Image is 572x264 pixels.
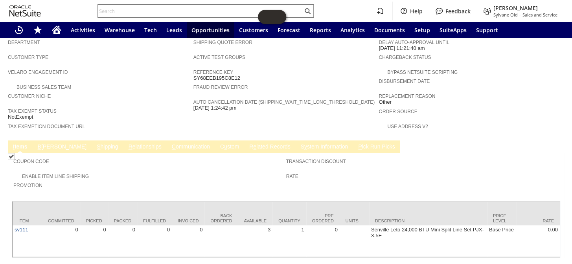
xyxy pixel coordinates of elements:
[374,26,405,34] span: Documents
[440,26,467,34] span: SuiteApps
[336,22,370,38] a: Analytics
[414,26,430,34] span: Setup
[80,225,108,257] td: 0
[48,218,74,223] div: Committed
[17,84,71,90] a: Business Sales Team
[11,143,29,151] a: Items
[238,225,272,257] td: 3
[239,26,268,34] span: Customers
[193,75,240,81] span: SY68EEB195C8E12
[224,143,227,150] span: u
[8,124,85,129] a: Tax Exemption Document URL
[370,22,410,38] a: Documents
[105,26,135,34] span: Warehouse
[379,79,430,84] a: Disbursement Date
[210,213,232,223] div: Back Ordered
[356,143,397,151] a: Pick Run Picks
[8,55,48,60] a: Customer Type
[193,84,248,90] a: Fraud Review Error
[310,26,331,34] span: Reports
[9,5,41,16] svg: logo
[273,22,305,38] a: Forecast
[144,26,157,34] span: Tech
[305,22,336,38] a: Reports
[258,10,286,24] iframe: Click here to launch Oracle Guided Learning Help Panel
[193,70,233,75] a: Reference Key
[493,213,511,223] div: Price Level
[33,25,42,35] svg: Shortcuts
[286,159,346,164] a: Transaction Discount
[379,109,417,114] a: Order Source
[137,225,172,257] td: 0
[8,114,33,120] span: NotExempt
[178,218,199,223] div: Invoiced
[272,10,286,24] span: Oracle Guided Learning Widget. To move around, please hold and drag
[143,218,166,223] div: Fulfilled
[476,26,498,34] span: Support
[8,108,57,114] a: Tax Exempt Status
[52,25,61,35] svg: Home
[114,218,131,223] div: Packed
[129,143,132,150] span: R
[108,225,137,257] td: 0
[13,159,49,164] a: Coupon Code
[487,225,517,257] td: Base Price
[22,174,89,179] a: Enable Item Line Shipping
[193,105,237,111] span: [DATE] 1:24:42 pm
[369,225,487,257] td: Senville Leto 24,000 BTU Mini Split Line Set PJX-3-5E
[218,143,241,151] a: Custom
[97,143,100,150] span: S
[445,7,471,15] label: Feedback
[18,218,36,223] div: Item
[522,12,557,18] span: Sales and Service
[36,143,88,151] a: B[PERSON_NAME]
[358,143,362,150] span: P
[13,143,15,150] span: I
[172,143,176,150] span: C
[191,26,230,34] span: Opportunities
[379,93,435,99] a: Replacement reason
[435,22,471,38] a: SuiteApps
[387,124,428,129] a: Use Address V2
[140,22,162,38] a: Tech
[303,6,312,16] svg: Search
[47,22,66,38] a: Home
[278,218,300,223] div: Quantity
[86,218,102,223] div: Picked
[272,225,306,257] td: 1
[304,143,307,150] span: y
[98,6,303,16] input: Search
[193,40,252,45] a: Shipping Quote Error
[410,22,435,38] a: Setup
[522,218,554,223] div: Rate
[8,70,68,75] a: Velaro Engagement ID
[278,26,300,34] span: Forecast
[346,218,363,223] div: Units
[550,142,559,151] a: Unrolled view on
[517,225,560,257] td: 0.00
[312,213,334,223] div: Pre Ordered
[519,12,521,18] span: -
[100,22,140,38] a: Warehouse
[13,183,42,188] a: Promotion
[162,22,187,38] a: Leads
[379,55,431,60] a: Chargeback Status
[306,225,340,257] td: 0
[15,226,28,232] a: sv111
[8,93,51,99] a: Customer Niche
[170,143,212,151] a: Communication
[193,99,375,105] a: Auto Cancellation Date (shipping_wait_time_long_threshold_date)
[14,25,24,35] svg: Recent Records
[387,70,457,75] a: Bypass NetSuite Scripting
[379,40,449,45] a: Delay Auto-Approval Until
[127,143,164,151] a: Relationships
[193,55,245,60] a: Active Test Groups
[172,225,204,257] td: 0
[8,153,15,159] img: Checked
[298,143,350,151] a: System Information
[253,143,256,150] span: e
[71,26,95,34] span: Activities
[166,26,182,34] span: Leads
[66,22,100,38] a: Activities
[340,26,365,34] span: Analytics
